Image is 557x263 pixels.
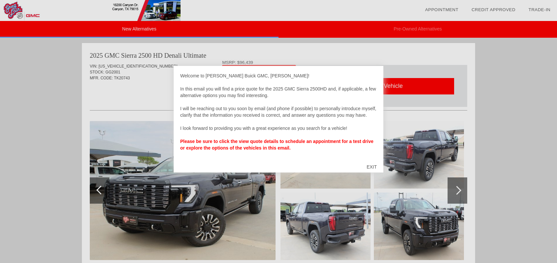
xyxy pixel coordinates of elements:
div: EXIT [360,157,383,177]
a: Trade-In [528,7,550,12]
b: Please be sure to click the view quote details to schedule an appointment for a test drive or exp... [180,139,374,151]
a: Appointment [425,7,458,12]
div: Welcome to [PERSON_NAME] Buick GMC, [PERSON_NAME]! In this email you will find a price quote for ... [180,72,377,158]
a: Credit Approved [471,7,515,12]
